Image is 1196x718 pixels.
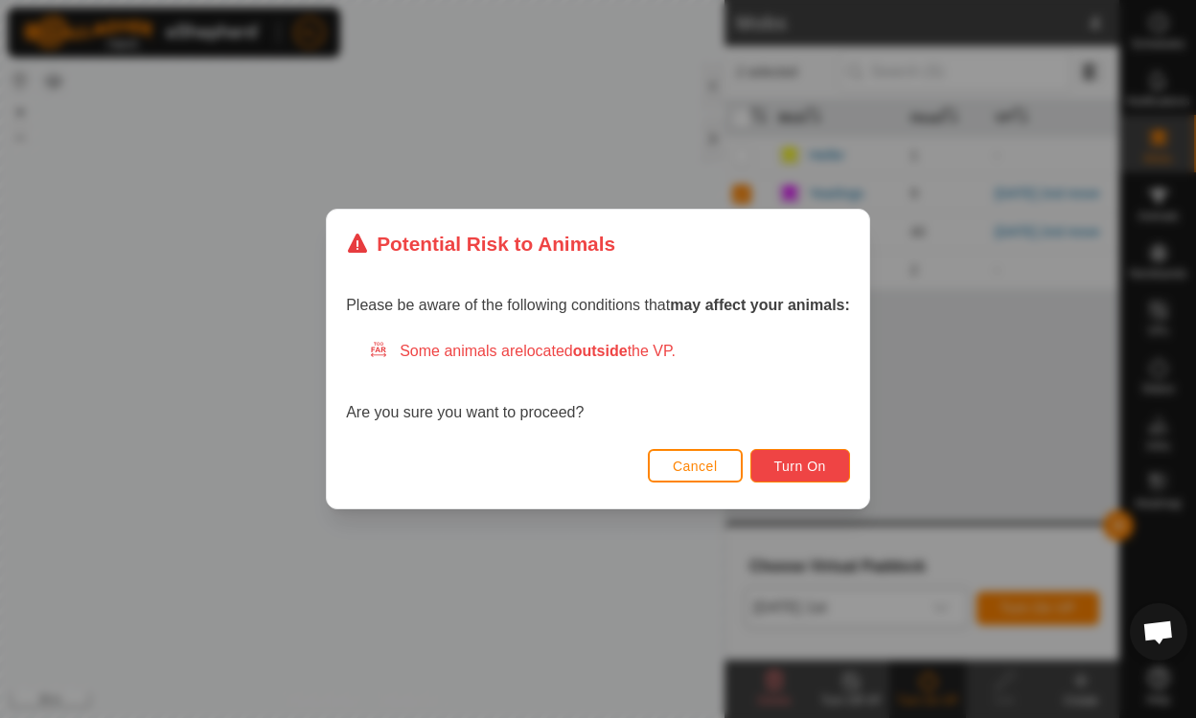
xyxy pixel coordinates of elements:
div: Open chat [1130,603,1187,661]
button: Cancel [648,449,743,482]
span: Turn On [774,459,826,474]
div: Some animals are [369,340,850,363]
span: Cancel [673,459,718,474]
strong: outside [573,343,628,359]
div: Potential Risk to Animals [346,229,615,258]
button: Turn On [750,449,850,482]
span: located the VP. [523,343,676,359]
div: Are you sure you want to proceed? [346,340,850,424]
strong: may affect your animals: [670,297,850,313]
span: Please be aware of the following conditions that [346,297,850,313]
